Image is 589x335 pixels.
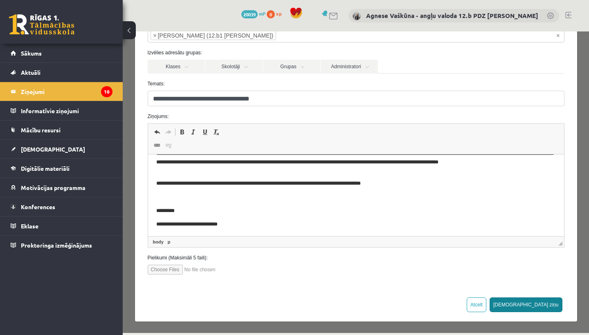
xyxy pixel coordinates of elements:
a: Bold (⌘+B) [54,95,65,106]
span: Drag to resize [436,210,440,214]
button: Atcelt [344,266,364,281]
a: Klases [25,28,82,42]
a: Ziņojumi10 [11,82,112,101]
span: Eklase [21,222,38,230]
a: Skolotāji [83,28,140,42]
img: Agnese Vaškūna - angļu valoda 12.b PDZ klase [353,12,361,20]
a: Proktoringa izmēģinājums [11,236,112,255]
a: Unlink [40,109,52,119]
a: Mācību resursi [11,121,112,139]
a: Aktuāli [11,63,112,82]
a: Motivācijas programma [11,178,112,197]
span: Konferences [21,203,55,210]
a: p element [43,207,49,214]
a: Italic (⌘+I) [65,95,76,106]
span: Mācību resursi [21,126,61,134]
label: Ziņojums: [19,81,448,89]
i: 10 [101,86,112,97]
span: Aktuāli [21,69,40,76]
a: [DEMOGRAPHIC_DATA] [11,140,112,159]
a: Link (⌘+K) [29,109,40,119]
a: Remove Format [88,95,99,106]
a: Agnese Vaškūna - angļu valoda 12.b PDZ [PERSON_NAME] [366,11,538,20]
span: Sākums [21,49,42,57]
span: xp [276,10,281,17]
span: 0 [267,10,275,18]
a: Eklase [11,217,112,235]
span: Motivācijas programma [21,184,85,191]
a: Redo (⌘+Y) [40,95,52,106]
a: Konferences [11,197,112,216]
span: Proktoringa izmēģinājums [21,241,92,249]
a: Grupas [140,28,198,42]
legend: Informatīvie ziņojumi [21,101,112,120]
span: [DEMOGRAPHIC_DATA] [21,145,85,153]
a: 20039 mP [241,10,265,17]
a: Rīgas 1. Tālmācības vidusskola [9,14,74,35]
label: Temats: [19,49,448,56]
label: Izvēlies adresātu grupas: [19,18,448,25]
button: [DEMOGRAPHIC_DATA] ziņu [367,266,440,281]
span: 20039 [241,10,258,18]
a: body element [29,207,43,214]
iframe: Rich Text Editor, wiswyg-editor-47433800074880-1760081240-576 [25,123,441,205]
span: Digitālie materiāli [21,165,70,172]
legend: Ziņojumi [21,82,112,101]
a: Administratori [198,28,255,42]
a: Undo (⌘+Z) [29,95,40,106]
a: Digitālie materiāli [11,159,112,178]
label: Pielikumi (Maksimāli 5 faili): [19,223,448,230]
a: Informatīvie ziņojumi [11,101,112,120]
a: 0 xp [267,10,286,17]
span: mP [259,10,265,17]
a: Underline (⌘+U) [76,95,88,106]
a: Sākums [11,44,112,63]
